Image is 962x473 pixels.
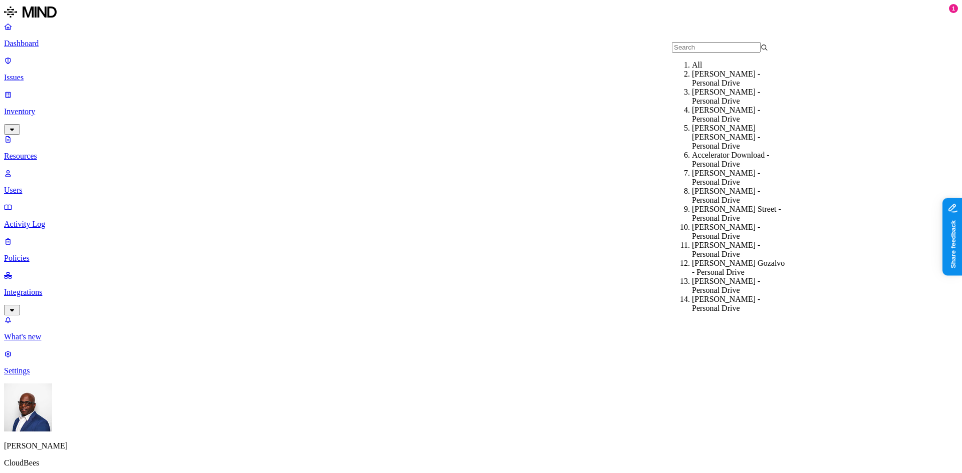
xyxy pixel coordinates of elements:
[4,237,958,263] a: Policies
[4,288,958,297] p: Integrations
[692,61,788,70] div: All
[4,366,958,375] p: Settings
[4,458,958,467] p: CloudBees
[692,223,788,241] div: [PERSON_NAME] - Personal Drive
[4,332,958,341] p: What's new
[4,90,958,133] a: Inventory
[4,203,958,229] a: Activity Log
[4,186,958,195] p: Users
[692,187,788,205] div: [PERSON_NAME] - Personal Drive
[4,4,57,20] img: MIND
[4,135,958,161] a: Resources
[4,56,958,82] a: Issues
[692,169,788,187] div: [PERSON_NAME] - Personal Drive
[672,42,761,53] input: Search
[692,277,788,295] div: [PERSON_NAME] - Personal Drive
[4,152,958,161] p: Resources
[4,349,958,375] a: Settings
[4,220,958,229] p: Activity Log
[4,107,958,116] p: Inventory
[692,124,788,151] div: [PERSON_NAME] [PERSON_NAME] - Personal Drive
[4,169,958,195] a: Users
[4,4,958,22] a: MIND
[692,205,788,223] div: [PERSON_NAME] Street - Personal Drive
[4,271,958,314] a: Integrations
[949,4,958,13] div: 1
[4,73,958,82] p: Issues
[692,151,788,169] div: Accelerator Download - Personal Drive
[692,88,788,106] div: [PERSON_NAME] - Personal Drive
[4,39,958,48] p: Dashboard
[4,315,958,341] a: What's new
[692,70,788,88] div: [PERSON_NAME] - Personal Drive
[692,259,788,277] div: [PERSON_NAME] Gozalvo - Personal Drive
[4,22,958,48] a: Dashboard
[4,383,52,431] img: Gregory Thomas
[692,106,788,124] div: [PERSON_NAME] - Personal Drive
[4,254,958,263] p: Policies
[692,241,788,259] div: [PERSON_NAME] - Personal Drive
[692,295,788,313] div: [PERSON_NAME] - Personal Drive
